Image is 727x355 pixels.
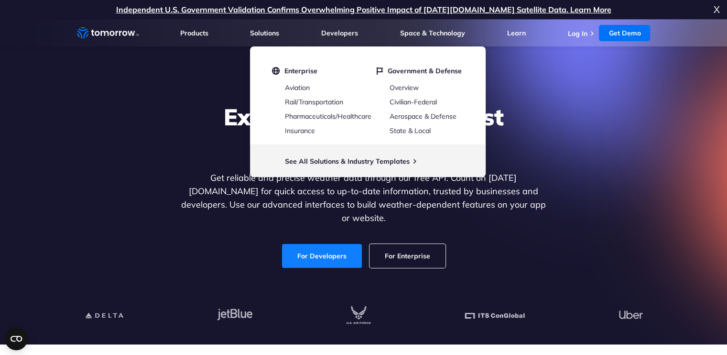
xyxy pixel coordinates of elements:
a: Products [180,29,208,37]
img: globe.svg [272,67,280,75]
a: Aerospace & Defense [390,112,456,121]
a: Civilian-Federal [390,98,437,106]
a: Aviation [285,83,310,92]
span: Government & Defense [388,67,462,75]
a: Insurance [285,126,315,135]
a: Rail/Transportation [285,98,343,106]
a: Overview [390,83,419,92]
a: See All Solutions & Industry Templates [285,157,410,166]
a: Solutions [250,29,279,37]
a: For Developers [282,244,362,268]
p: Get reliable and precise weather data through our free API. Count on [DATE][DOMAIN_NAME] for quic... [179,171,548,225]
a: State & Local [390,126,431,135]
h1: Explore the World’s Best Weather API [179,102,548,160]
img: flag.svg [377,67,383,75]
a: Learn [507,29,526,37]
a: Home link [77,26,139,40]
span: Enterprise [284,67,317,75]
a: Developers [321,29,358,37]
a: Space & Technology [400,29,465,37]
a: Get Demo [599,25,650,41]
button: Open CMP widget [5,327,28,350]
a: Pharmaceuticals/Healthcare [285,112,371,121]
a: Log In [567,29,587,38]
a: Independent U.S. Government Validation Confirms Overwhelming Positive Impact of [DATE][DOMAIN_NAM... [116,5,611,14]
a: For Enterprise [369,244,445,268]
